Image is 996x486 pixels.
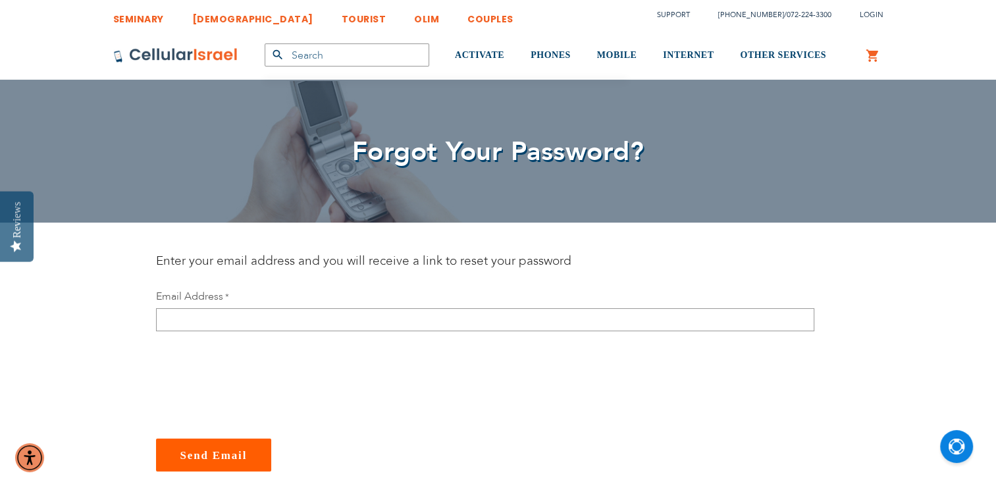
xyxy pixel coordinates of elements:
[531,31,571,80] a: PHONES
[657,10,690,20] a: Support
[113,47,238,63] img: Cellular Israel Logo
[597,31,637,80] a: MOBILE
[156,357,356,408] iframe: reCAPTCHA
[113,3,164,28] a: SEMINARY
[156,439,272,472] button: Send Email
[663,31,714,80] a: INTERNET
[156,252,814,269] div: Enter your email address and you will receive a link to reset your password
[860,10,883,20] span: Login
[414,3,439,28] a: OLIM
[663,50,714,60] span: INTERNET
[597,50,637,60] span: MOBILE
[265,43,429,67] input: Search
[11,202,23,238] div: Reviews
[718,10,784,20] a: [PHONE_NUMBER]
[156,289,229,304] label: Email Address
[342,3,386,28] a: TOURIST
[15,443,44,472] div: Accessibility Menu
[740,50,826,60] span: OTHER SERVICES
[740,31,826,80] a: OTHER SERVICES
[192,3,313,28] a: [DEMOGRAPHIC_DATA]
[705,5,831,24] li: /
[787,10,831,20] a: 072-224-3300
[180,449,248,462] span: Send Email
[531,50,571,60] span: PHONES
[467,3,513,28] a: COUPLES
[455,31,504,80] a: ACTIVATE
[455,50,504,60] span: ACTIVATE
[352,134,644,170] span: Forgot Your Password?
